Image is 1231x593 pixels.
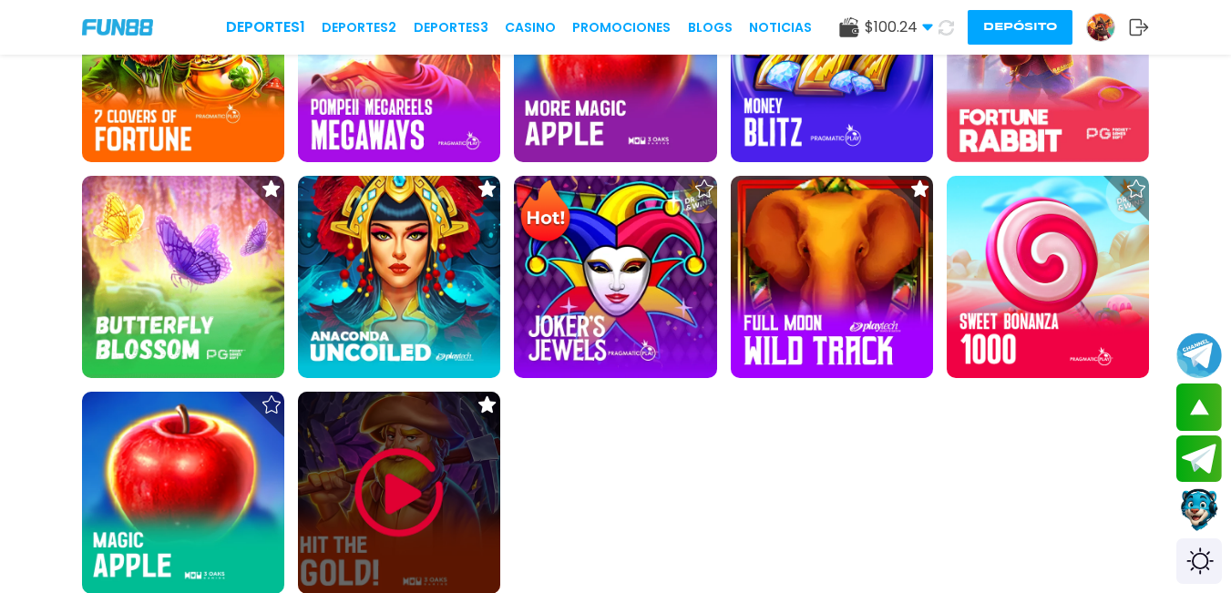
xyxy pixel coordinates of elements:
img: Avatar [1087,14,1114,41]
img: Play Game [344,438,454,547]
img: Anaconda Uncoiled [298,176,500,378]
img: Company Logo [82,19,153,35]
img: Sweet Bonanza 1000 [947,176,1149,378]
button: scroll up [1176,383,1222,431]
a: NOTICIAS [749,18,812,37]
img: Hot [516,178,575,249]
img: Joker's Jewels [514,176,716,378]
span: $ 100.24 [865,16,933,38]
button: Join telegram [1176,435,1222,483]
a: Promociones [572,18,671,37]
button: Contact customer service [1176,486,1222,534]
a: BLOGS [688,18,733,37]
a: Deportes2 [322,18,396,37]
a: Avatar [1086,13,1129,42]
button: Depósito [968,10,1072,45]
a: CASINO [505,18,556,37]
img: Butterfly Blossom [82,176,284,378]
a: Deportes1 [226,16,305,38]
button: Join telegram channel [1176,332,1222,379]
div: Switch theme [1176,538,1222,584]
a: Deportes3 [414,18,488,37]
img: Full Moon: Wild Track [731,176,933,378]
